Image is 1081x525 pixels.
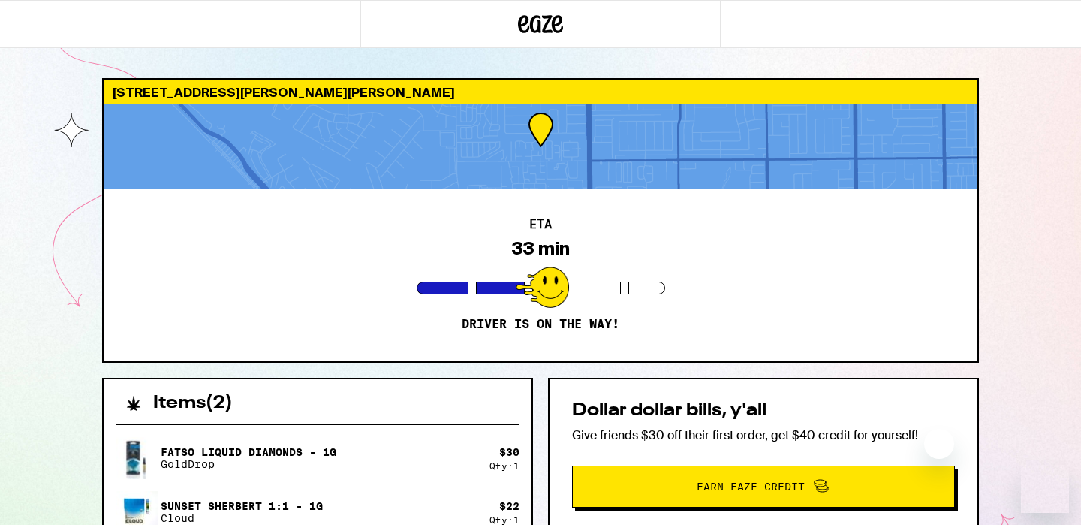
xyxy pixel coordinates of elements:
h2: Dollar dollar bills, y'all [572,402,955,420]
h2: Items ( 2 ) [153,394,233,412]
h2: ETA [529,219,552,231]
p: Sunset Sherbert 1:1 - 1g [161,500,323,512]
span: Earn Eaze Credit [697,481,805,492]
img: Fatso Liquid Diamonds - 1g [116,431,158,484]
p: Give friends $30 off their first order, get $40 credit for yourself! [572,427,955,443]
p: Cloud [161,512,323,524]
div: Qty: 1 [489,515,519,525]
div: 33 min [512,238,570,259]
p: GoldDrop [161,458,336,470]
div: $ 30 [499,446,519,458]
iframe: Close message [924,429,954,459]
iframe: Button to launch messaging window [1021,465,1069,513]
div: [STREET_ADDRESS][PERSON_NAME][PERSON_NAME] [104,80,977,104]
div: $ 22 [499,500,519,512]
p: Fatso Liquid Diamonds - 1g [161,446,336,458]
div: Qty: 1 [489,461,519,471]
p: Driver is on the way! [462,317,619,332]
button: Earn Eaze Credit [572,466,955,508]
